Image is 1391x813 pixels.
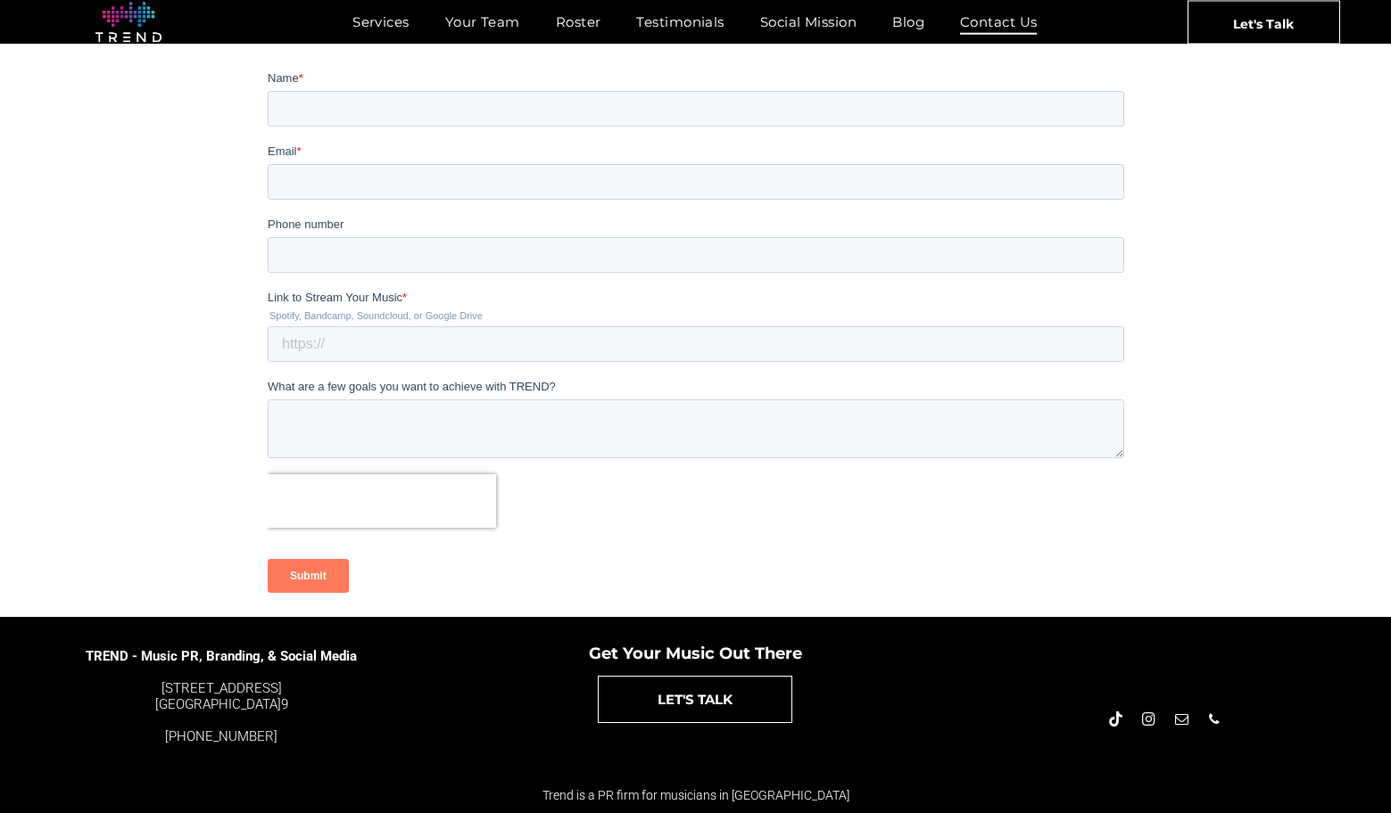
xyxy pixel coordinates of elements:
a: Your Team [427,9,538,35]
font: [STREET_ADDRESS] [GEOGRAPHIC_DATA] [155,680,282,712]
span: Let's Talk [1233,1,1294,45]
a: Blog [874,9,942,35]
a: Services [335,9,427,35]
a: [PHONE_NUMBER] [165,728,277,744]
span: LET'S TALK [658,677,733,722]
div: 9 [85,680,358,712]
a: Social Mission [742,9,874,35]
a: [STREET_ADDRESS][GEOGRAPHIC_DATA] [155,680,282,712]
a: email [1172,710,1191,734]
a: Tiktok [1105,710,1125,734]
a: Contact Us [942,9,1056,35]
iframe: Chat Widget [1302,727,1391,813]
img: logo [95,2,161,43]
iframe: Form 0 [268,70,1124,608]
span: Get Your Music Out There [589,644,802,663]
a: Roster [538,9,619,35]
a: LET'S TALK [598,676,792,723]
a: Testimonials [618,9,741,35]
a: phone [1205,710,1224,734]
a: instagram [1138,710,1158,734]
span: Trend is a PR firm for musicians in [GEOGRAPHIC_DATA] [542,788,849,802]
span: TREND - Music PR, Branding, & Social Media [86,648,357,664]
